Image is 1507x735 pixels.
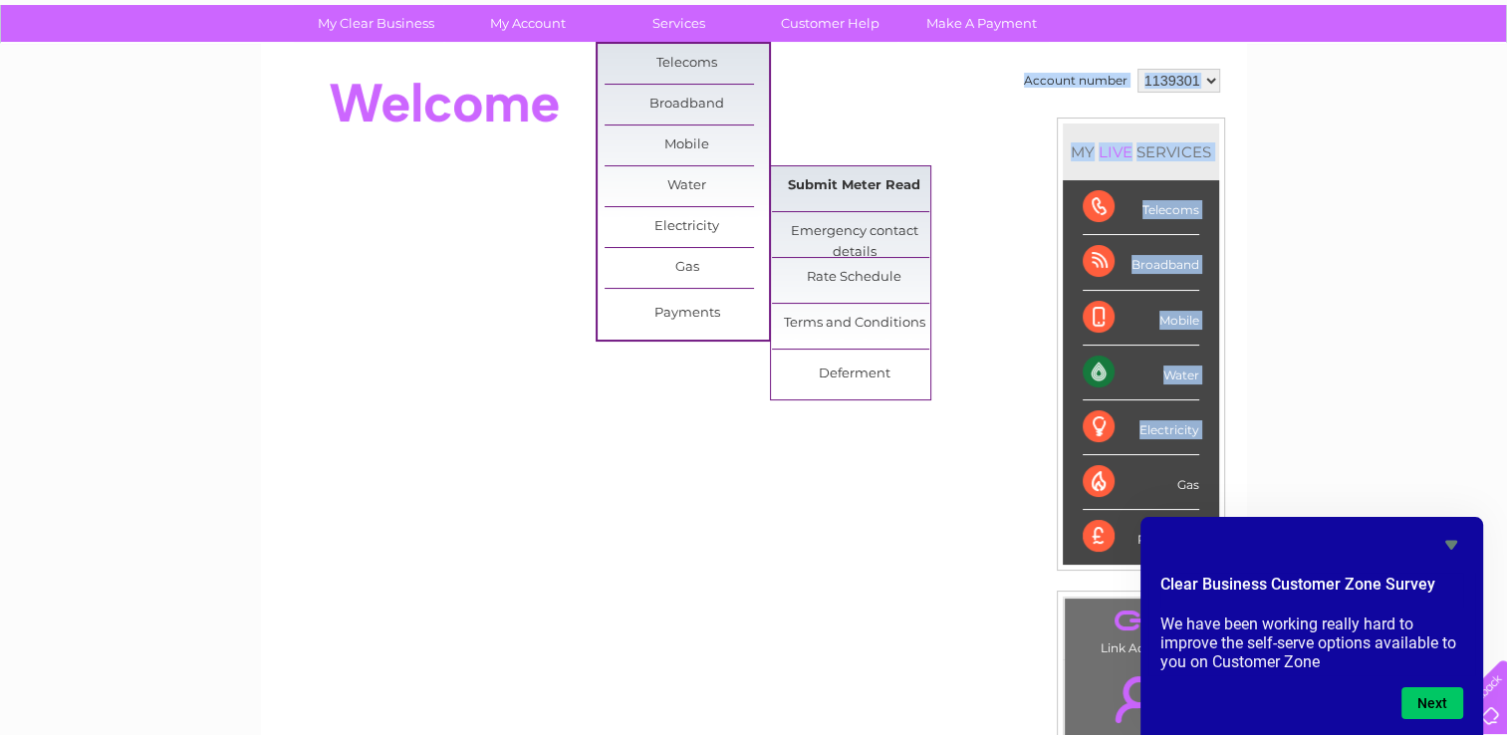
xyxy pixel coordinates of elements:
[772,212,936,252] a: Emergency contact details
[605,248,769,288] a: Gas
[1083,180,1199,235] div: Telecoms
[1160,573,1463,607] h2: Clear Business Customer Zone Survey
[294,5,458,42] a: My Clear Business
[284,11,1225,97] div: Clear Business is a trading name of Verastar Limited (registered in [GEOGRAPHIC_DATA] No. 3667643...
[445,5,610,42] a: My Account
[1439,533,1463,557] button: Hide survey
[899,5,1064,42] a: Make A Payment
[1441,85,1488,100] a: Log out
[605,85,769,124] a: Broadband
[605,294,769,334] a: Payments
[1083,346,1199,400] div: Water
[772,304,936,344] a: Terms and Conditions
[1095,142,1136,161] div: LIVE
[1375,85,1423,100] a: Contact
[1063,123,1219,180] div: MY SERVICES
[1160,533,1463,719] div: Clear Business Customer Zone Survey
[748,5,912,42] a: Customer Help
[1206,85,1250,100] a: Energy
[1083,455,1199,510] div: Gas
[1083,235,1199,290] div: Broadband
[605,44,769,84] a: Telecoms
[1156,85,1194,100] a: Water
[772,166,936,206] a: Submit Meter Read
[1334,85,1363,100] a: Blog
[772,355,936,394] a: Deferment
[1262,85,1322,100] a: Telecoms
[605,207,769,247] a: Electricity
[53,52,154,113] img: logo.png
[1083,400,1199,455] div: Electricity
[1401,687,1463,719] button: Next question
[1083,291,1199,346] div: Mobile
[605,125,769,165] a: Mobile
[772,258,936,298] a: Rate Schedule
[1070,664,1212,734] a: .
[1083,510,1199,564] div: Payments
[1070,604,1212,638] a: .
[1019,64,1132,98] td: Account number
[1160,614,1463,671] p: We have been working really hard to improve the self-serve options available to you on Customer Zone
[597,5,761,42] a: Services
[1131,10,1269,35] a: 0333 014 3131
[1064,598,1218,660] td: Link Account
[605,166,769,206] a: Water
